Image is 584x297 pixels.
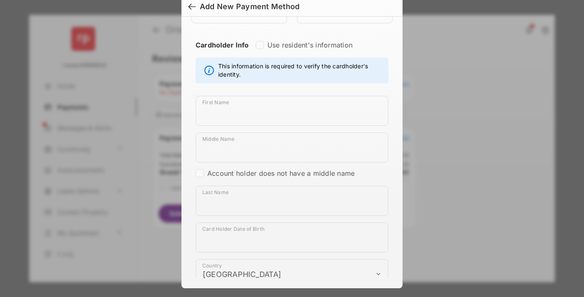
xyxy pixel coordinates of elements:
span: This information is required to verify the cardholder's identity. [218,62,384,79]
div: payment_method_screening[postal_addresses][country] [196,259,388,289]
div: Add New Payment Method [200,2,300,11]
label: Use resident's information [267,41,352,49]
strong: Cardholder Info [196,41,249,64]
label: Account holder does not have a middle name [207,169,355,177]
